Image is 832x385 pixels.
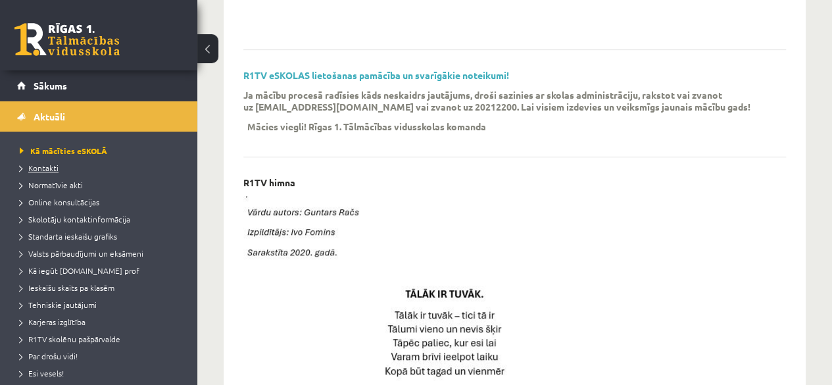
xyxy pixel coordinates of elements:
[20,248,143,259] span: Valsts pārbaudījumi un eksāmeni
[20,213,184,225] a: Skolotāju kontaktinformācija
[243,177,295,188] p: R1TV himna
[20,180,83,190] span: Normatīvie akti
[20,299,184,311] a: Tehniskie jautājumi
[20,334,120,344] span: R1TV skolēnu pašpārvalde
[20,316,184,328] a: Karjeras izglītība
[20,351,78,361] span: Par drošu vidi!
[34,111,65,122] span: Aktuāli
[20,196,184,208] a: Online konsultācijas
[20,179,184,191] a: Normatīvie akti
[20,317,86,327] span: Karjeras izglītība
[20,368,64,378] span: Esi vesels!
[20,299,97,310] span: Tehniskie jautājumi
[247,120,306,132] p: Mācies viegli!
[17,101,181,132] a: Aktuāli
[20,265,184,276] a: Kā iegūt [DOMAIN_NAME] prof
[20,145,107,156] span: Kā mācīties eSKOLĀ
[20,367,184,379] a: Esi vesels!
[20,265,139,276] span: Kā iegūt [DOMAIN_NAME] prof
[20,162,184,174] a: Kontakti
[20,350,184,362] a: Par drošu vidi!
[243,89,766,113] p: Ja mācību procesā radīsies kāds neskaidrs jautājums, droši sazinies ar skolas administrāciju, rak...
[14,23,120,56] a: Rīgas 1. Tālmācības vidusskola
[20,231,117,242] span: Standarta ieskaišu grafiks
[20,333,184,345] a: R1TV skolēnu pašpārvalde
[20,247,184,259] a: Valsts pārbaudījumi un eksāmeni
[20,163,59,173] span: Kontakti
[308,120,486,132] p: Rīgas 1. Tālmācības vidusskolas komanda
[20,197,99,207] span: Online konsultācijas
[243,69,509,81] a: R1TV eSKOLAS lietošanas pamācība un svarīgākie noteikumi!
[20,282,114,293] span: Ieskaišu skaits pa klasēm
[20,282,184,294] a: Ieskaišu skaits pa klasēm
[17,70,181,101] a: Sākums
[20,145,184,157] a: Kā mācīties eSKOLĀ
[20,230,184,242] a: Standarta ieskaišu grafiks
[34,80,67,91] span: Sākums
[20,214,130,224] span: Skolotāju kontaktinformācija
